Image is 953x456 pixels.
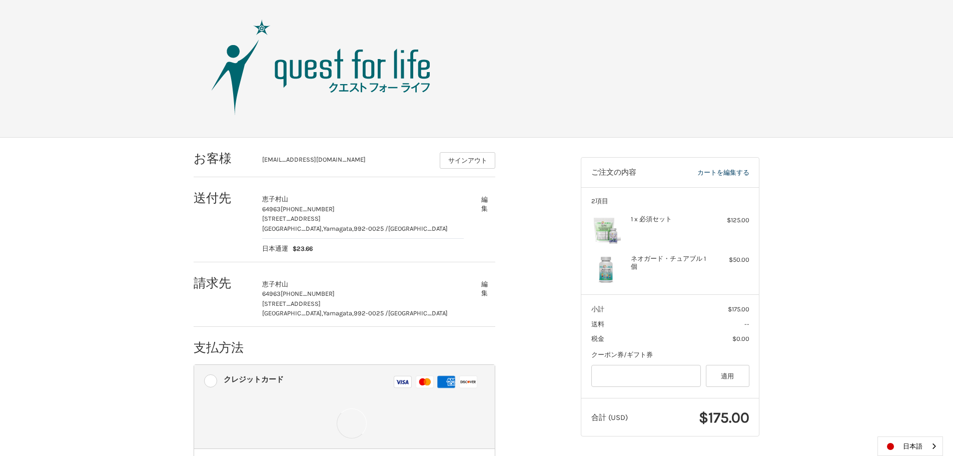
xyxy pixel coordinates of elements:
h2: 送付先 [194,190,252,206]
span: 64963 [262,205,281,213]
h3: ご注文の内容 [591,168,665,178]
div: クレジットカード [224,371,284,388]
button: 適用 [706,365,749,387]
span: 日本通運 [262,244,288,254]
span: 送料 [591,320,604,328]
div: $50.00 [710,255,749,265]
a: 日本語 [878,437,942,455]
span: 992-0025 / [354,309,388,317]
span: 村山 [275,280,288,288]
span: [STREET_ADDRESS] [262,215,321,222]
aside: Language selected: 日本語 [877,436,943,456]
img: クエスト・グループ [196,18,446,118]
input: Gift Certificate or Coupon Code [591,365,701,387]
h4: 1 x 必須セット [631,215,707,223]
span: [STREET_ADDRESS] [262,300,321,307]
div: Language [877,436,943,456]
span: 小計 [591,305,604,313]
span: -- [744,320,749,328]
span: 恵子 [262,280,275,288]
span: 税金 [591,335,604,342]
button: 編集 [473,192,495,216]
span: 992-0025 / [354,225,388,232]
h2: 請求先 [194,275,252,291]
span: [PHONE_NUMBER] [281,205,335,213]
div: $125.00 [710,215,749,225]
button: サインアウト [440,152,495,169]
span: $175.00 [699,408,749,426]
span: Yamagata, [323,225,354,232]
a: カートを編集する [664,168,749,178]
h3: 2項目 [591,197,749,205]
span: 恵子 [262,195,275,203]
span: $175.00 [728,305,749,313]
button: 編集 [473,277,495,301]
span: Yamagata, [323,309,354,317]
span: [GEOGRAPHIC_DATA] [388,309,448,317]
span: [GEOGRAPHIC_DATA], [262,309,323,317]
span: [GEOGRAPHIC_DATA] [388,225,448,232]
div: [EMAIL_ADDRESS][DOMAIN_NAME] [262,155,430,169]
span: 合計 (USD) [591,413,628,422]
h4: ネオガード・チュアブル 1個 [631,255,707,271]
span: 村山 [275,195,288,203]
span: $23.66 [288,244,313,254]
h2: お客様 [194,151,252,166]
span: [PHONE_NUMBER] [281,290,335,297]
span: 64963 [262,290,281,297]
div: クーポン券/ギフト券 [591,350,749,360]
span: [GEOGRAPHIC_DATA], [262,225,323,232]
h2: 支払方法 [194,340,252,355]
span: $0.00 [732,335,749,342]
